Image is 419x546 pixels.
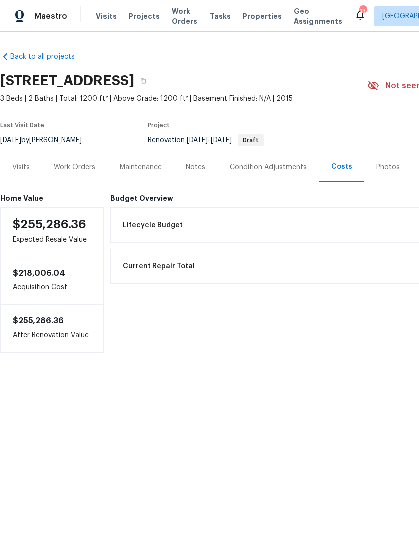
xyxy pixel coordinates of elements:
[230,162,307,172] div: Condition Adjustments
[187,137,232,144] span: -
[331,162,352,172] div: Costs
[148,137,264,144] span: Renovation
[376,162,400,172] div: Photos
[211,137,232,144] span: [DATE]
[129,11,160,21] span: Projects
[13,269,65,277] span: $218,006.04
[294,6,342,26] span: Geo Assignments
[123,220,183,230] span: Lifecycle Budget
[13,317,64,325] span: $255,286.36
[209,13,231,20] span: Tasks
[54,162,95,172] div: Work Orders
[120,162,162,172] div: Maintenance
[239,137,263,143] span: Draft
[187,137,208,144] span: [DATE]
[359,6,366,16] div: 13
[12,162,30,172] div: Visits
[13,218,86,230] span: $255,286.36
[34,11,67,21] span: Maestro
[243,11,282,21] span: Properties
[186,162,205,172] div: Notes
[134,72,152,90] button: Copy Address
[123,261,195,271] span: Current Repair Total
[172,6,197,26] span: Work Orders
[96,11,117,21] span: Visits
[148,122,170,128] span: Project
